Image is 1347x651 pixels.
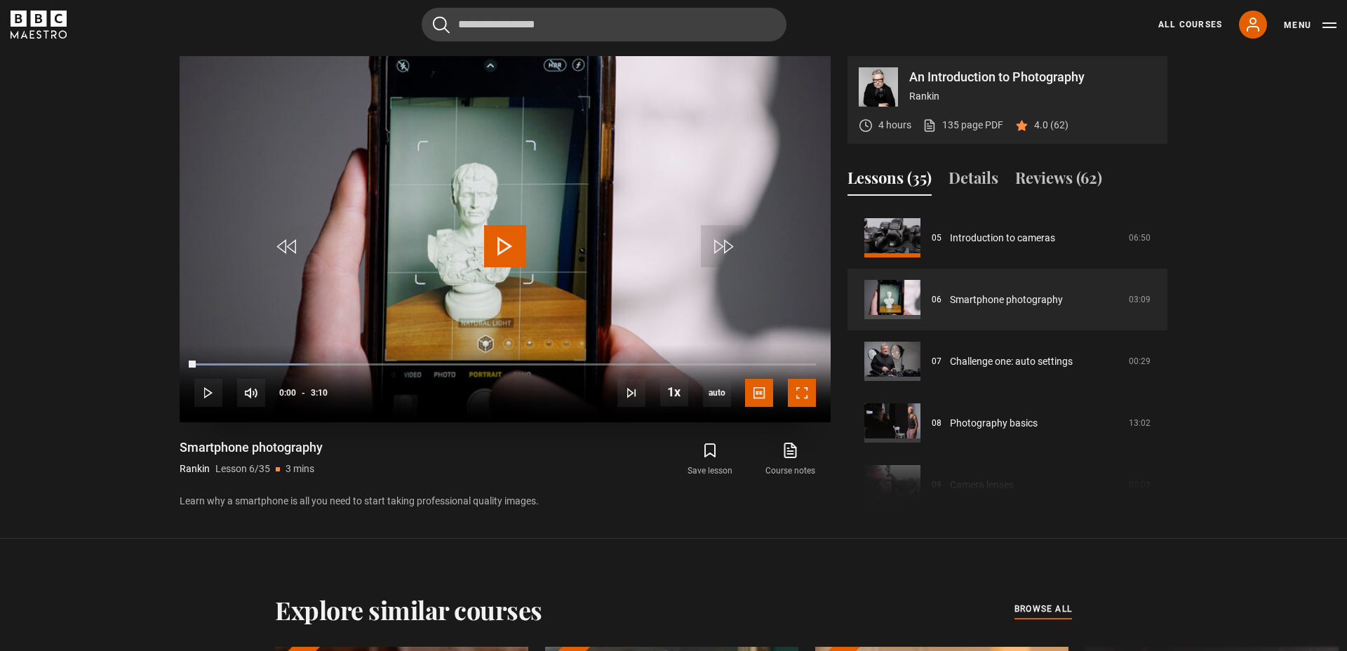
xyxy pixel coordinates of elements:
p: 4 hours [878,118,911,133]
button: Next Lesson [617,379,645,407]
button: Fullscreen [788,379,816,407]
div: Current quality: 720p [703,379,731,407]
button: Lessons (35) [847,166,932,196]
a: Photography basics [950,416,1038,431]
a: browse all [1014,602,1072,617]
button: Submit the search query [433,16,450,34]
button: Details [949,166,998,196]
span: - [302,388,305,398]
p: Rankin [909,89,1156,104]
a: 135 page PDF [923,118,1003,133]
svg: BBC Maestro [11,11,67,39]
button: Save lesson [670,439,750,480]
a: Smartphone photography [950,293,1063,307]
span: auto [703,379,731,407]
a: Course notes [751,439,831,480]
span: 3:10 [311,380,328,405]
p: Lesson 6/35 [215,462,270,476]
p: Rankin [180,462,210,476]
p: An Introduction to Photography [909,71,1156,83]
span: 0:00 [279,380,296,405]
button: Reviews (62) [1015,166,1102,196]
button: Mute [237,379,265,407]
span: browse all [1014,602,1072,616]
div: Progress Bar [194,363,816,366]
a: All Courses [1158,18,1222,31]
h1: Smartphone photography [180,439,323,456]
a: Introduction to cameras [950,231,1055,246]
button: Playback Rate [660,378,688,406]
h2: Explore similar courses [275,595,542,624]
input: Search [422,8,786,41]
p: 4.0 (62) [1034,118,1068,133]
a: Challenge one: auto settings [950,354,1073,369]
button: Captions [745,379,773,407]
button: Toggle navigation [1284,18,1336,32]
p: Learn why a smartphone is all you need to start taking professional quality images. [180,494,831,509]
video-js: Video Player [180,56,831,422]
p: 3 mins [286,462,314,476]
button: Play [194,379,222,407]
